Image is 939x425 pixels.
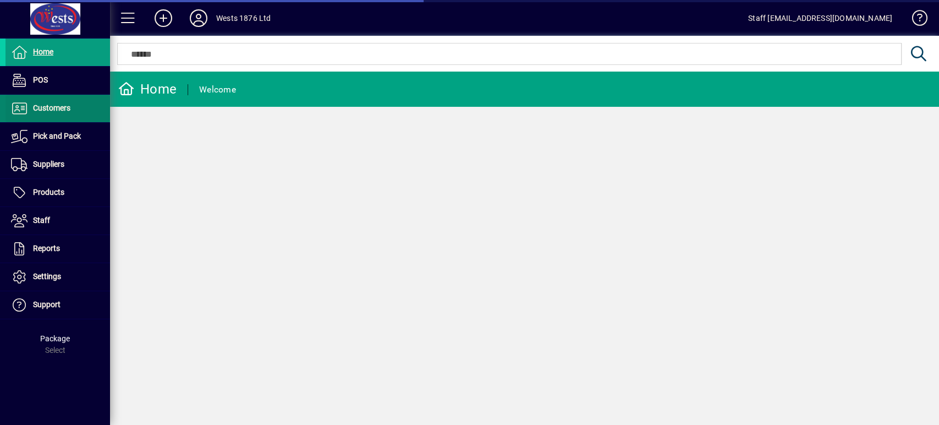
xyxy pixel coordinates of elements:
[33,103,70,112] span: Customers
[33,75,48,84] span: POS
[146,8,181,28] button: Add
[33,272,61,281] span: Settings
[903,2,925,38] a: Knowledge Base
[33,244,60,253] span: Reports
[33,188,64,197] span: Products
[6,235,110,263] a: Reports
[6,291,110,319] a: Support
[6,207,110,235] a: Staff
[6,123,110,150] a: Pick and Pack
[33,216,50,225] span: Staff
[748,9,892,27] div: Staff [EMAIL_ADDRESS][DOMAIN_NAME]
[118,80,177,98] div: Home
[33,300,61,309] span: Support
[6,151,110,178] a: Suppliers
[6,263,110,291] a: Settings
[216,9,271,27] div: Wests 1876 Ltd
[40,334,70,343] span: Package
[6,95,110,122] a: Customers
[6,67,110,94] a: POS
[33,132,81,140] span: Pick and Pack
[33,47,53,56] span: Home
[33,160,64,168] span: Suppliers
[199,81,236,99] div: Welcome
[6,179,110,206] a: Products
[181,8,216,28] button: Profile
